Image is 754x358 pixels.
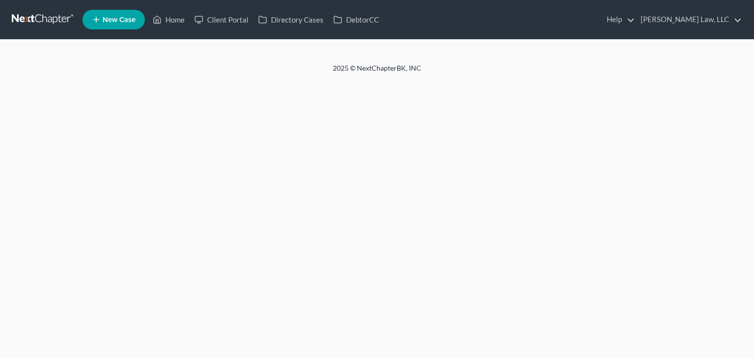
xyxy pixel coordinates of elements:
a: Client Portal [189,11,253,28]
a: [PERSON_NAME] Law, LLC [636,11,742,28]
a: DebtorCC [328,11,384,28]
a: Directory Cases [253,11,328,28]
a: Home [148,11,189,28]
new-legal-case-button: New Case [82,10,145,29]
a: Help [602,11,635,28]
div: 2025 © NextChapterBK, INC [97,63,657,81]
